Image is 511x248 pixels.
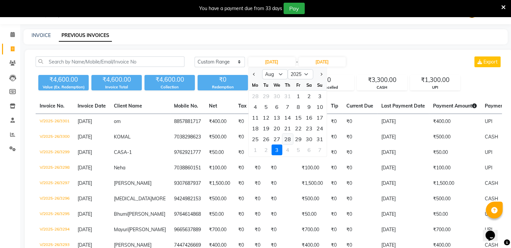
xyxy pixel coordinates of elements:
td: ₹0 [342,145,377,160]
span: UPI [485,165,493,171]
td: ₹1,500.00 [429,176,481,191]
td: ₹0 [234,222,251,238]
div: ₹1,300.00 [410,75,460,85]
div: 3 [271,144,282,155]
div: Value (Ex. Redemption) [38,84,89,90]
td: ₹700.00 [429,222,481,238]
iframe: chat widget [483,221,504,241]
td: ₹400.00 [429,114,481,130]
div: 27 [271,134,282,144]
td: ₹50.00 [429,207,481,222]
span: Neha [114,165,125,171]
td: [DATE] [377,129,429,145]
span: Current Due [346,103,373,109]
div: 29 [261,91,271,101]
div: Thursday, August 14, 2025 [282,112,293,123]
div: Tu [261,80,271,90]
div: 8 [293,101,304,112]
div: 6 [304,144,314,155]
button: Export [474,56,501,67]
div: 23 [304,123,314,134]
td: ₹0 [234,145,251,160]
div: Monday, August 25, 2025 [250,134,261,144]
div: ₹4,600.00 [144,75,195,84]
span: UPI [485,211,493,217]
td: ₹50.00 [205,207,234,222]
span: [DATE] [78,180,92,186]
div: We [271,80,282,90]
div: Thursday, July 31, 2025 [282,91,293,101]
td: ₹400.00 [205,114,234,130]
td: ₹0 [327,114,342,130]
select: Select year [288,69,313,79]
td: 9307687937 [170,176,205,191]
div: 15 [293,112,304,123]
span: Export [483,59,498,65]
span: Mayuri [114,226,128,233]
span: CASH [485,180,498,186]
span: Tip [331,103,338,109]
span: [DATE] [78,118,92,124]
div: Wednesday, July 30, 2025 [271,91,282,101]
span: KOMAL [114,134,131,140]
td: 9665637889 [170,222,205,238]
td: ₹0 [234,191,251,207]
div: Thursday, August 28, 2025 [282,134,293,144]
td: ₹0 [251,176,267,191]
span: CASH [485,196,498,202]
div: Monday, August 11, 2025 [250,112,261,123]
td: ₹0 [342,207,377,222]
td: ₹50.00 [298,207,327,222]
span: [DATE] [78,196,92,202]
span: - [296,58,298,66]
span: [DATE] [78,134,92,140]
span: [DATE] [78,165,92,171]
div: Collection [144,84,195,90]
div: 12 [261,112,271,123]
td: 8857881717 [170,114,205,130]
div: Sunday, August 17, 2025 [314,112,325,123]
div: Monday, September 1, 2025 [250,144,261,155]
span: MORE [152,196,166,202]
td: ₹0 [234,114,251,130]
div: Wednesday, September 3, 2025 [271,144,282,155]
span: Mobile No. [174,103,198,109]
div: 22 [293,123,304,134]
div: Saturday, August 9, 2025 [304,101,314,112]
td: ₹100.00 [298,160,327,176]
td: ₹0 [327,176,342,191]
div: ₹0 [198,75,248,84]
td: 9762921777 [170,145,205,160]
div: Redemption [198,84,248,90]
td: ₹500.00 [205,129,234,145]
td: ₹0 [251,191,267,207]
div: Thursday, August 7, 2025 [282,101,293,112]
div: 9 [304,101,314,112]
div: Cancelled [304,85,354,90]
td: V/2025-26/3295 [36,207,74,222]
input: Search by Name/Mobile/Email/Invoice No [36,56,184,67]
div: 28 [282,134,293,144]
td: ₹0 [342,191,377,207]
div: Thursday, August 21, 2025 [282,123,293,134]
div: 4 [282,144,293,155]
span: [PERSON_NAME] [114,242,152,248]
div: Saturday, August 23, 2025 [304,123,314,134]
span: Tax [238,103,247,109]
td: ₹50.00 [429,145,481,160]
span: [DATE] [78,242,92,248]
td: ₹0 [342,114,377,130]
td: ₹0 [251,207,267,222]
td: 7038298623 [170,129,205,145]
span: [PERSON_NAME] [128,226,166,233]
div: 18 [250,123,261,134]
div: Su [314,80,325,90]
td: V/2025-26/3300 [36,129,74,145]
div: 24 [314,123,325,134]
td: [DATE] [377,145,429,160]
td: [DATE] [377,191,429,207]
div: Wednesday, August 6, 2025 [271,101,282,112]
td: ₹0 [251,222,267,238]
span: UPI [485,118,493,124]
div: 2 [304,91,314,101]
